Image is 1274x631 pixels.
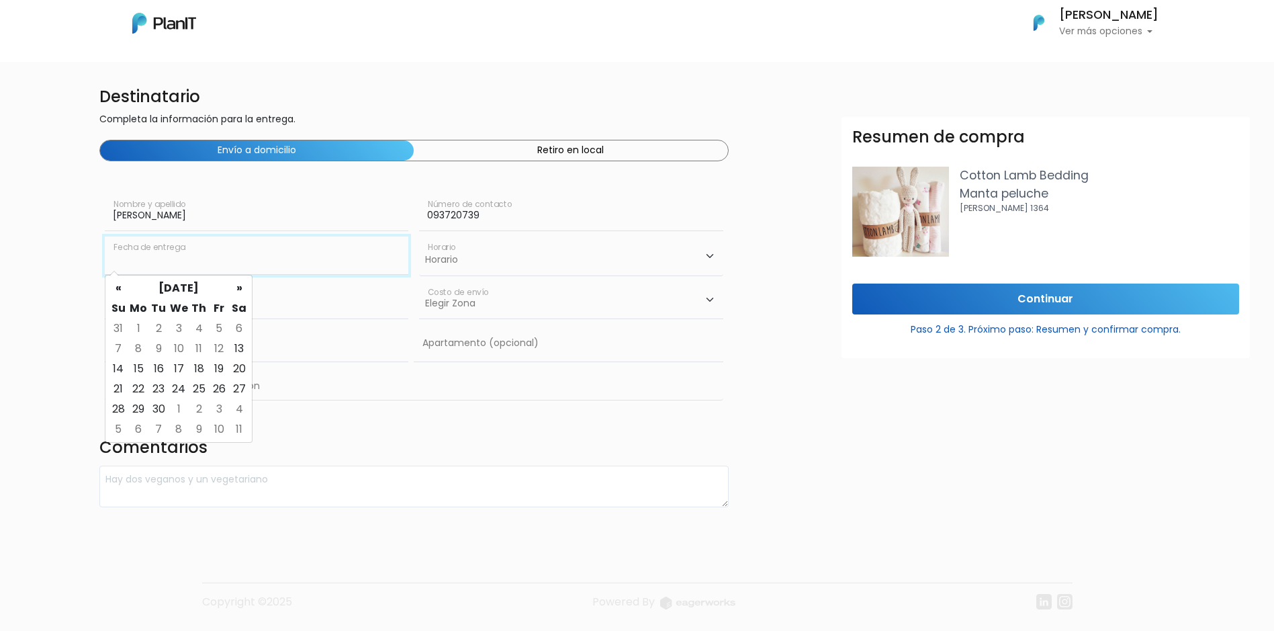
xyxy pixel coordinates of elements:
td: 6 [229,319,249,339]
td: 20 [229,359,249,379]
td: 22 [128,379,148,399]
th: Th [189,298,209,319]
td: 30 [148,399,169,419]
input: Barrio / Localidad [105,325,408,362]
td: 9 [148,339,169,359]
h4: Comentarios [99,438,729,460]
td: 11 [229,419,249,439]
td: 3 [209,399,229,419]
td: 7 [108,339,128,359]
p: Paso 2 de 3. Próximo paso: Resumen y confirmar compra. [852,317,1239,337]
th: [DATE] [128,278,229,298]
td: 27 [229,379,249,399]
td: 11 [189,339,209,359]
p: Manta peluche [960,185,1239,202]
img: PlanIt Logo [1024,8,1054,38]
td: 10 [169,339,189,359]
td: 5 [108,419,128,439]
th: Mo [128,298,148,319]
p: [PERSON_NAME] 1364 [960,202,1239,214]
th: Sa [229,298,249,319]
a: Powered By [592,594,735,620]
img: PlanIt Logo [132,13,196,34]
th: Fr [209,298,229,319]
td: 8 [128,339,148,359]
td: 25 [189,379,209,399]
span: translation missing: es.layouts.footer.powered_by [592,594,655,609]
input: Aclaraciones sobre la dirección [105,368,723,400]
th: We [169,298,189,319]
td: 29 [128,399,148,419]
td: 13 [229,339,249,359]
input: Continuar [852,284,1239,315]
input: Número de contacto [419,194,723,231]
td: 4 [189,319,209,339]
td: 28 [108,399,128,419]
div: ¿Necesitás ayuda? [69,13,193,39]
td: 19 [209,359,229,379]
img: manta.jpg [852,167,949,256]
h4: Destinatario [99,87,729,107]
button: Retiro en local [414,140,727,161]
p: Completa la información para la entrega. [99,112,729,129]
td: 18 [189,359,209,379]
td: 31 [108,319,128,339]
td: 15 [128,359,148,379]
h3: Resumen de compra [852,128,1025,147]
td: 12 [209,339,229,359]
p: Cotton Lamb Bedding [960,167,1239,184]
td: 6 [128,419,148,439]
input: Nombre y apellido [105,194,408,231]
input: Fecha de entrega [105,237,408,274]
p: Ver más opciones [1059,27,1158,36]
td: 1 [169,399,189,419]
td: 26 [209,379,229,399]
button: PlanIt Logo [PERSON_NAME] Ver más opciones [1016,5,1158,40]
img: logo_eagerworks-044938b0bf012b96b195e05891a56339191180c2d98ce7df62ca656130a436fa.svg [660,597,735,609]
p: Copyright ©2025 [202,594,292,620]
input: Apartamento (opcional) [414,325,723,362]
th: « [108,278,128,298]
th: Tu [148,298,169,319]
td: 2 [189,399,209,419]
td: 24 [169,379,189,399]
td: 7 [148,419,169,439]
td: 4 [229,399,249,419]
td: 16 [148,359,169,379]
td: 23 [148,379,169,399]
td: 3 [169,319,189,339]
td: 10 [209,419,229,439]
td: 1 [128,319,148,339]
td: 5 [209,319,229,339]
td: 14 [108,359,128,379]
th: » [229,278,249,298]
td: 21 [108,379,128,399]
td: 9 [189,419,209,439]
button: Envío a domicilio [100,140,414,161]
td: 2 [148,319,169,339]
h6: [PERSON_NAME] [1059,9,1158,22]
td: 17 [169,359,189,379]
td: 8 [169,419,189,439]
th: Su [108,298,128,319]
input: Dirección de entrega [105,282,408,319]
